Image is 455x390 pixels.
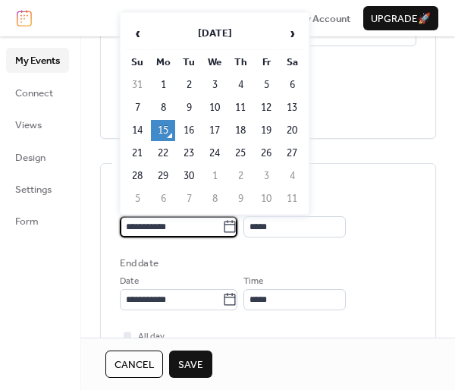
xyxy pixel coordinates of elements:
[280,188,304,209] td: 11
[138,329,165,344] span: All day
[151,165,175,187] td: 29
[228,52,253,73] th: Th
[6,112,69,137] a: Views
[228,165,253,187] td: 2
[254,74,278,96] td: 5
[169,351,212,378] button: Save
[202,74,227,96] td: 3
[15,214,39,229] span: Form
[15,118,42,133] span: Views
[15,53,60,68] span: My Events
[6,80,69,105] a: Connect
[228,188,253,209] td: 9
[178,357,203,373] span: Save
[363,6,438,30] button: Upgrade🚀
[254,143,278,164] td: 26
[228,120,253,141] td: 18
[115,357,154,373] span: Cancel
[280,97,304,118] td: 13
[297,11,350,27] span: My Account
[15,150,45,165] span: Design
[254,97,278,118] td: 12
[281,18,303,49] span: ›
[297,11,350,26] a: My Account
[202,97,227,118] td: 10
[280,74,304,96] td: 6
[228,97,253,118] td: 11
[202,120,227,141] td: 17
[6,145,69,169] a: Design
[202,143,227,164] td: 24
[151,188,175,209] td: 6
[151,17,278,50] th: [DATE]
[125,74,149,96] td: 31
[151,120,175,141] td: 15
[177,52,201,73] th: Tu
[202,52,227,73] th: We
[125,97,149,118] td: 7
[280,165,304,187] td: 4
[125,188,149,209] td: 5
[280,143,304,164] td: 27
[228,143,253,164] td: 25
[151,74,175,96] td: 1
[243,274,263,289] span: Time
[125,165,149,187] td: 28
[177,188,201,209] td: 7
[280,120,304,141] td: 20
[151,97,175,118] td: 8
[105,351,163,378] button: Cancel
[371,11,431,27] span: Upgrade 🚀
[177,97,201,118] td: 9
[151,52,175,73] th: Mo
[254,188,278,209] td: 10
[228,74,253,96] td: 4
[177,120,201,141] td: 16
[6,48,69,72] a: My Events
[202,165,227,187] td: 1
[15,182,52,197] span: Settings
[177,143,201,164] td: 23
[151,143,175,164] td: 22
[6,209,69,233] a: Form
[125,52,149,73] th: Su
[6,177,69,201] a: Settings
[280,52,304,73] th: Sa
[177,165,201,187] td: 30
[125,143,149,164] td: 21
[254,120,278,141] td: 19
[15,86,53,101] span: Connect
[125,120,149,141] td: 14
[177,74,201,96] td: 2
[202,188,227,209] td: 8
[254,52,278,73] th: Fr
[120,274,139,289] span: Date
[17,10,32,27] img: logo
[120,256,158,271] div: End date
[126,18,149,49] span: ‹
[254,165,278,187] td: 3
